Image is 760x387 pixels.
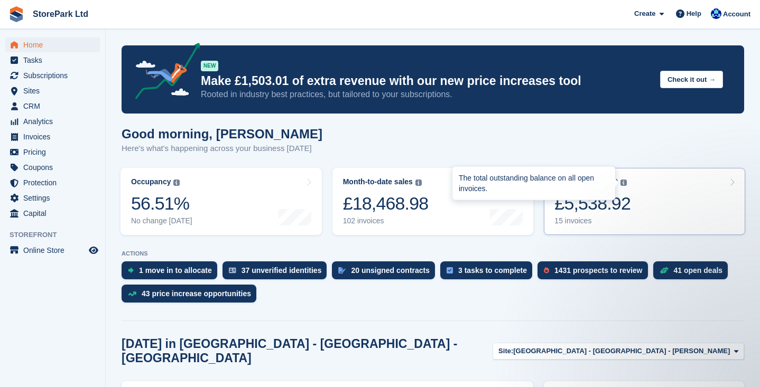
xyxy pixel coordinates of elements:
[23,83,87,98] span: Sites
[201,89,652,100] p: Rooted in industry best practices, but tailored to your subscriptions.
[338,267,346,273] img: contract_signature_icon-13c848040528278c33f63329250d36e43548de30e8caae1d1a13099fd9432cc5.svg
[634,8,655,19] span: Create
[493,343,744,360] button: Site: [GEOGRAPHIC_DATA] - [GEOGRAPHIC_DATA] - [PERSON_NAME]
[23,99,87,114] span: CRM
[674,266,723,275] div: 41 open deals
[122,261,223,285] a: 1 move in to allocate
[554,216,631,225] div: 15 invoices
[544,267,549,273] img: prospect-51fa495bee0391a8d652442698ab0144808aea92771e9ea1ae160a38d050c398.svg
[229,267,236,273] img: verify_identity-adf6edd0f0f0b5bbfe63781bf79b02c33cf7c696d77639b501bdc392416b5a36.svg
[23,129,87,144] span: Invoices
[5,129,100,144] a: menu
[5,83,100,98] a: menu
[5,99,100,114] a: menu
[554,193,631,214] div: £5,538.92
[173,180,180,186] img: icon-info-grey-7440780725fd019a000dd9b08b2336e03edf1995a4989e88bcd33f0948082b44.svg
[128,291,136,296] img: price_increase_opportunities-93ffe204e8149a01c8c9dc8f82e8f89637d9d84a8eef4429ea346261dce0b2c0.svg
[5,175,100,190] a: menu
[554,177,618,186] div: Awaiting payment
[415,180,422,186] img: icon-info-grey-7440780725fd019a000dd9b08b2336e03edf1995a4989e88bcd33f0948082b44.svg
[23,53,87,68] span: Tasks
[128,267,134,273] img: move_ins_to_allocate_icon-fdf77a2bb77ea45bf5b3d319d69a93e2d87916cf1d5bf7949dd705db3b84f3ca.svg
[23,160,87,175] span: Coupons
[10,230,105,240] span: Storefront
[544,168,745,235] a: Awaiting payment The total outstanding balance on all open invoices. £5,538.92 15 invoices
[131,216,192,225] div: No change [DATE]
[242,266,322,275] div: 37 unverified identities
[660,267,669,274] img: deal-1b604bf984904fb50ccaf53a9ad4b4a5d6e5aea283cecdc64d6e3604feb123c2.svg
[447,267,453,273] img: task-75834270c22a3079a89374b754ae025e5fb1db73e45f91037f5363f120a921f8.svg
[23,243,87,258] span: Online Store
[139,266,212,275] div: 1 move in to allocate
[343,177,413,186] div: Month-to-date sales
[5,191,100,205] a: menu
[201,73,652,89] p: Make £1,503.01 of extra revenue with our new price increases tool
[343,216,429,225] div: 102 invoices
[8,6,24,22] img: stora-icon-8386f47178a22dfd0bd8f6a31ec36ba5ce8667c1dd55bd0f319d3a0aa187defe.svg
[554,266,643,275] div: 1431 prospects to review
[29,5,92,23] a: StorePark Ltd
[537,261,653,285] a: 1431 prospects to review
[131,177,171,186] div: Occupancy
[660,71,723,88] button: Check it out →
[122,285,262,308] a: 43 price increase opportunities
[711,8,721,19] img: Donna
[653,261,734,285] a: 41 open deals
[440,261,537,285] a: 3 tasks to complete
[23,175,87,190] span: Protection
[498,346,513,356] span: Site:
[332,261,440,285] a: 20 unsigned contracts
[5,37,100,52] a: menu
[23,68,87,83] span: Subscriptions
[23,206,87,221] span: Capital
[142,289,251,298] div: 43 price increase opportunities
[122,337,493,365] h2: [DATE] in [GEOGRAPHIC_DATA] - [GEOGRAPHIC_DATA] - [GEOGRAPHIC_DATA]
[5,160,100,175] a: menu
[201,61,218,71] div: NEW
[332,168,534,235] a: Month-to-date sales £18,468.98 102 invoices
[5,243,100,258] a: menu
[23,145,87,159] span: Pricing
[87,244,100,257] a: Preview store
[121,168,322,235] a: Occupancy 56.51% No change [DATE]
[126,43,200,103] img: price-adjustments-announcement-icon-8257ccfd72463d97f412b2fc003d46551f7dbcb40ab6d574587a9cd5c0d94...
[687,8,701,19] span: Help
[343,193,429,214] div: £18,468.98
[122,127,322,141] h1: Good morning, [PERSON_NAME]
[122,143,322,155] p: Here's what's happening across your business [DATE]
[620,180,627,186] img: icon-info-grey-7440780725fd019a000dd9b08b2336e03edf1995a4989e88bcd33f0948082b44.svg
[458,266,527,275] div: 3 tasks to complete
[459,173,609,194] div: The total outstanding balance on all open invoices.
[23,37,87,52] span: Home
[351,266,430,275] div: 20 unsigned contracts
[122,250,744,257] p: ACTIONS
[131,193,192,214] div: 56.51%
[5,68,100,83] a: menu
[5,114,100,129] a: menu
[5,145,100,159] a: menu
[23,191,87,205] span: Settings
[5,206,100,221] a: menu
[723,9,750,20] span: Account
[23,114,87,129] span: Analytics
[513,346,730,356] span: [GEOGRAPHIC_DATA] - [GEOGRAPHIC_DATA] - [PERSON_NAME]
[5,53,100,68] a: menu
[223,261,332,285] a: 37 unverified identities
